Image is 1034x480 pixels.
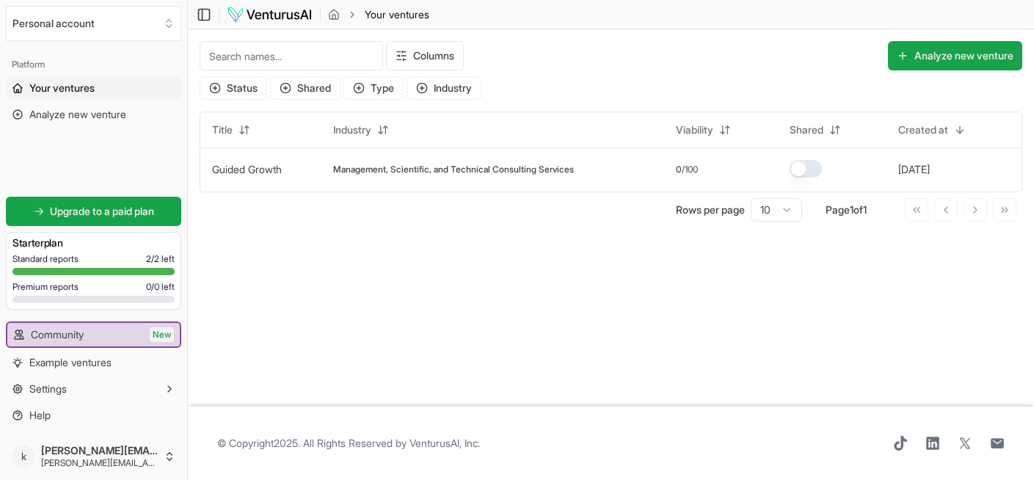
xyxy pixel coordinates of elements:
span: Analyze new venture [29,107,126,122]
span: 1 [863,203,867,216]
button: Viability [667,118,740,142]
span: Upgrade to a paid plan [50,204,154,219]
p: Rows per page [676,203,745,217]
span: k [12,445,35,468]
span: Created at [898,123,948,137]
button: k[PERSON_NAME][EMAIL_ADDRESS][DOMAIN_NAME][PERSON_NAME][EMAIL_ADDRESS][DOMAIN_NAME] [6,439,181,474]
button: Created at [889,118,975,142]
span: © Copyright 2025 . All Rights Reserved by . [217,436,480,451]
span: Title [212,123,233,137]
a: Your ventures [6,76,181,100]
button: [DATE] [898,162,930,177]
span: Management, Scientific, and Technical Consulting Services [333,164,574,175]
span: Help [29,408,51,423]
span: New [150,327,174,342]
h3: Starter plan [12,236,175,250]
span: 2 / 2 left [146,253,175,265]
button: Settings [6,377,181,401]
a: Help [6,404,181,427]
span: Shared [790,123,823,137]
button: Guided Growth [212,162,282,177]
a: Upgrade to a paid plan [6,197,181,226]
span: of [853,203,863,216]
button: Status [200,76,267,100]
a: Guided Growth [212,163,282,175]
span: [PERSON_NAME][EMAIL_ADDRESS][DOMAIN_NAME] [41,444,158,457]
span: [PERSON_NAME][EMAIL_ADDRESS][DOMAIN_NAME] [41,457,158,469]
span: /100 [682,164,698,175]
nav: breadcrumb [328,7,429,22]
span: Example ventures [29,355,112,370]
a: Example ventures [6,351,181,374]
a: VenturusAI, Inc [409,437,478,449]
input: Search names... [200,41,383,70]
span: Your ventures [365,7,429,22]
button: Industry [324,118,398,142]
span: 0 [676,164,682,175]
span: 1 [850,203,853,216]
a: Analyze new venture [6,103,181,126]
button: Columns [386,41,464,70]
button: Title [203,118,259,142]
span: Page [826,203,850,216]
button: Shared [781,118,850,142]
span: 0 / 0 left [146,281,175,293]
span: Settings [29,382,67,396]
span: Standard reports [12,253,79,265]
button: Type [343,76,404,100]
span: Your ventures [29,81,95,95]
span: Viability [676,123,713,137]
div: Platform [6,53,181,76]
button: Select an organization [6,6,181,41]
span: Community [31,327,84,342]
button: Industry [407,76,481,100]
img: logo [227,6,313,23]
a: CommunityNew [7,323,180,346]
button: Shared [270,76,341,100]
button: Analyze new venture [888,41,1022,70]
span: Premium reports [12,281,79,293]
span: Industry [333,123,371,137]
